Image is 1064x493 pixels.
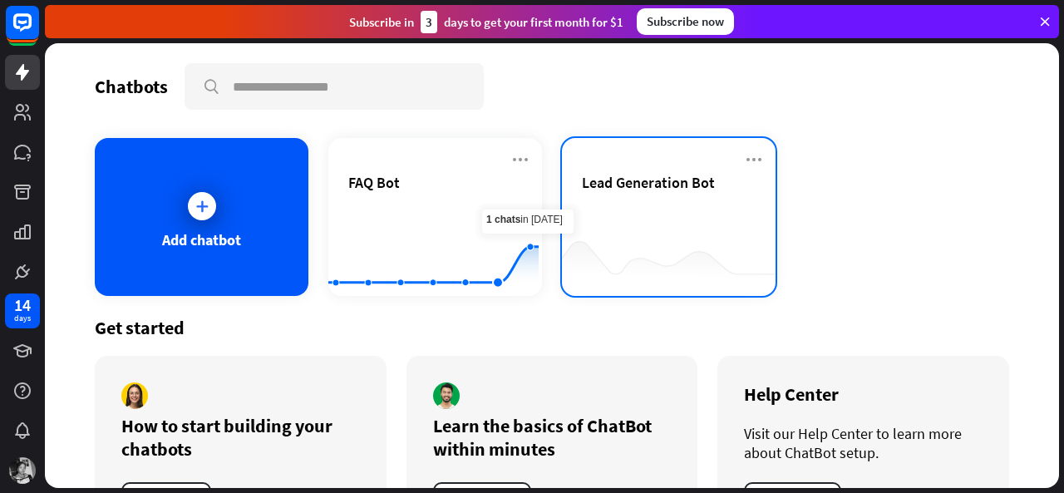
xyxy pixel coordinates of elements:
[744,382,983,406] div: Help Center
[349,11,623,33] div: Subscribe in days to get your first month for $1
[744,424,983,462] div: Visit our Help Center to learn more about ChatBot setup.
[14,313,31,324] div: days
[433,414,672,461] div: Learn the basics of ChatBot within minutes
[95,316,1009,339] div: Get started
[95,75,168,98] div: Chatbots
[121,414,360,461] div: How to start building your chatbots
[14,298,31,313] div: 14
[5,293,40,328] a: 14 days
[421,11,437,33] div: 3
[121,382,148,409] img: author
[582,173,715,192] span: Lead Generation Bot
[433,382,460,409] img: author
[348,173,400,192] span: FAQ Bot
[637,8,734,35] div: Subscribe now
[13,7,63,57] button: Open LiveChat chat widget
[162,230,241,249] div: Add chatbot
